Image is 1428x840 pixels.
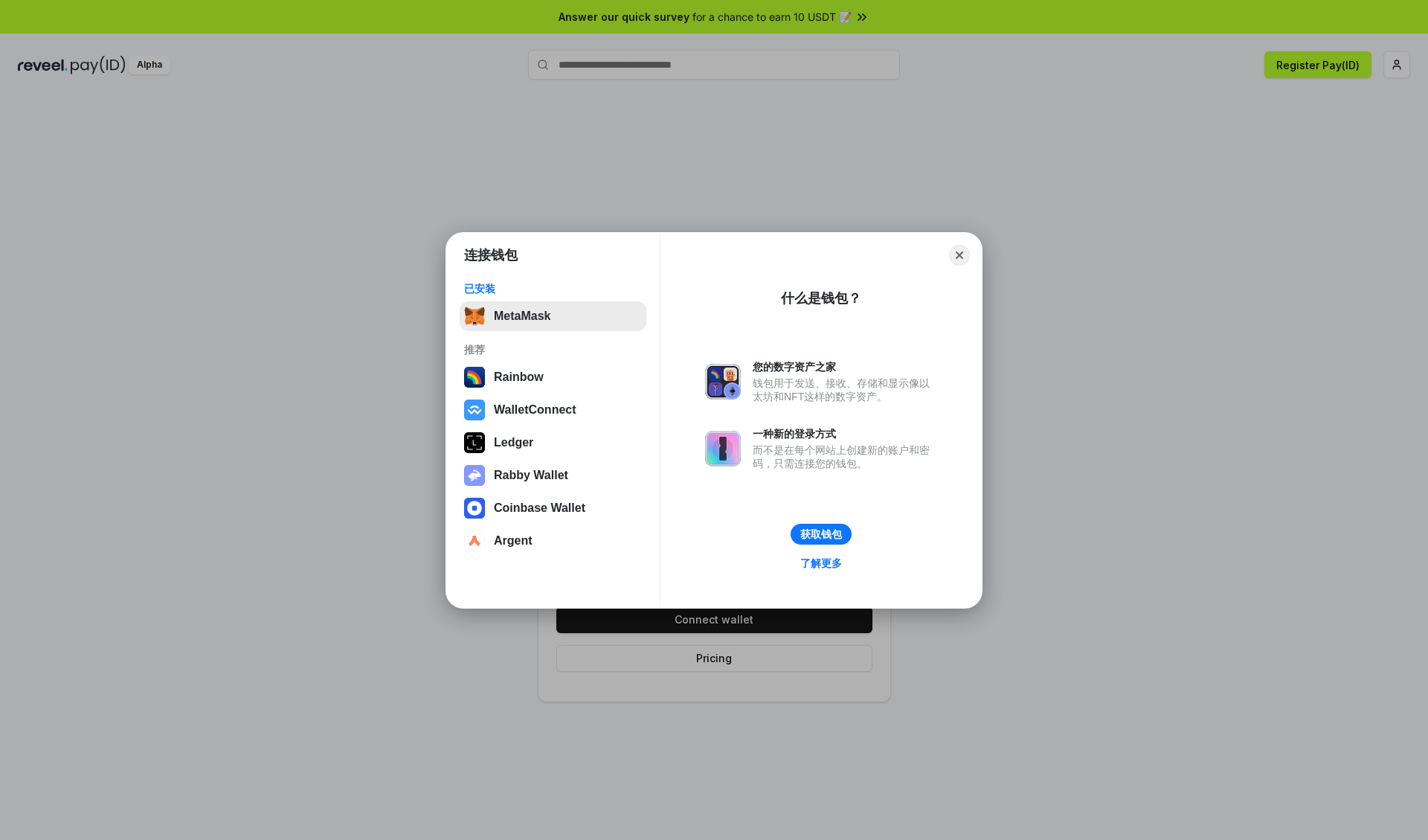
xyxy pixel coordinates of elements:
[753,376,937,403] div: 钱包用于发送、接收、存储和显示像以太坊和NFT这样的数字资产。
[464,432,485,453] img: svg+xml,%3Csvg%20xmlns%3D%22http%3A%2F%2Fwww.w3.org%2F2000%2Fsvg%22%20width%3D%2228%22%20height%3...
[464,530,485,551] img: svg+xml,%3Csvg%20width%3D%2228%22%20height%3D%2228%22%20viewBox%3D%220%200%2028%2028%22%20fill%3D...
[460,395,646,425] button: WalletConnect
[753,360,937,373] div: 您的数字资产之家
[494,501,585,515] div: Coinbase Wallet
[705,431,741,467] img: svg+xml,%3Csvg%20xmlns%3D%22http%3A%2F%2Fwww.w3.org%2F2000%2Fsvg%22%20fill%3D%22none%22%20viewBox...
[464,282,642,295] div: 已安装
[494,310,550,323] div: MetaMask
[464,306,485,327] img: svg+xml,%3Csvg%20fill%3D%22none%22%20height%3D%2233%22%20viewBox%3D%220%200%2035%2033%22%20width%...
[949,245,970,266] button: Close
[753,427,937,440] div: 一种新的登录方式
[753,443,937,470] div: 而不是在每个网站上创建新的账户和密码，只需连接您的钱包。
[464,367,485,388] img: svg+xml,%3Csvg%20width%3D%22120%22%20height%3D%22120%22%20viewBox%3D%220%200%20120%20120%22%20fil...
[460,461,646,490] button: Rabby Wallet
[494,436,533,449] div: Ledger
[781,289,861,307] div: 什么是钱包？
[494,469,568,482] div: Rabby Wallet
[460,362,646,392] button: Rainbow
[705,364,741,400] img: svg+xml,%3Csvg%20xmlns%3D%22http%3A%2F%2Fwww.w3.org%2F2000%2Fsvg%22%20fill%3D%22none%22%20viewBox...
[464,246,518,264] h1: 连接钱包
[460,526,646,556] button: Argent
[464,465,485,486] img: svg+xml,%3Csvg%20xmlns%3D%22http%3A%2F%2Fwww.w3.org%2F2000%2Fsvg%22%20fill%3D%22none%22%20viewBox...
[494,371,544,384] div: Rainbow
[800,557,842,570] div: 了解更多
[791,554,851,573] a: 了解更多
[460,428,646,458] button: Ledger
[464,400,485,420] img: svg+xml,%3Csvg%20width%3D%2228%22%20height%3D%2228%22%20viewBox%3D%220%200%2028%2028%22%20fill%3D...
[494,534,533,548] div: Argent
[460,301,646,331] button: MetaMask
[464,498,485,519] img: svg+xml,%3Csvg%20width%3D%2228%22%20height%3D%2228%22%20viewBox%3D%220%200%2028%2028%22%20fill%3D...
[464,343,642,356] div: 推荐
[460,493,646,523] button: Coinbase Wallet
[800,528,842,541] div: 获取钱包
[494,403,576,417] div: WalletConnect
[791,524,852,545] button: 获取钱包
